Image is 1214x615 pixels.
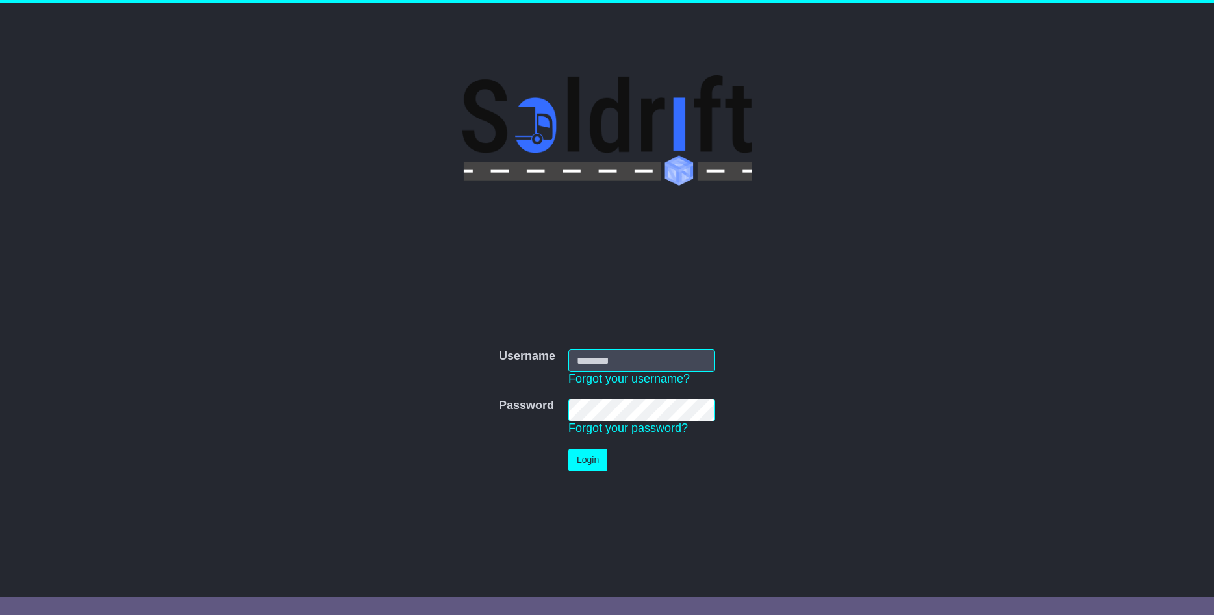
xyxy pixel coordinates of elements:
label: Username [499,349,555,364]
a: Forgot your password? [568,421,688,434]
button: Login [568,449,607,471]
img: Soldrift Pty Ltd [462,75,752,186]
label: Password [499,399,554,413]
a: Forgot your username? [568,372,690,385]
